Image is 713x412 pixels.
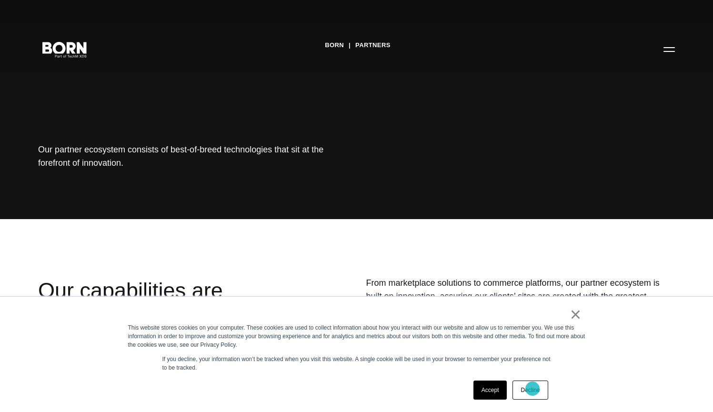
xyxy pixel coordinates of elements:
a: Accept [473,381,507,400]
p: If you decline, your information won’t be tracked when you visit this website. A single cookie wi... [162,355,551,372]
p: From marketplace solutions to commerce platforms, our partner ecosystem is built on innovation, a... [366,276,675,343]
h1: Our partner ecosystem consists of best-of-breed technologies that sit at the forefront of innovat... [38,143,324,170]
a: Partners [355,38,391,52]
a: BORN [325,38,344,52]
button: Open [658,39,681,59]
div: Our capabilities are powered by our robust ecosystem. [38,276,292,381]
a: × [570,310,582,319]
a: Decline [512,381,548,400]
div: This website stores cookies on your computer. These cookies are used to collect information about... [128,323,585,349]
